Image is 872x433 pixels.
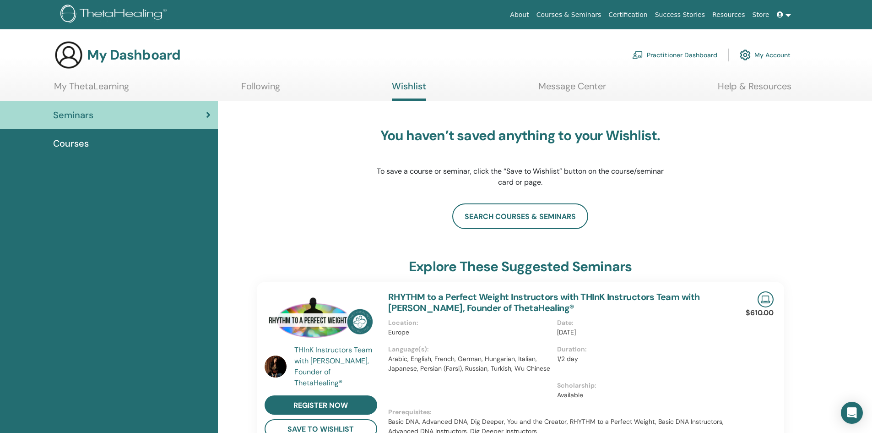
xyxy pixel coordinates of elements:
a: Store [749,6,773,23]
div: Open Intercom Messenger [841,402,863,424]
h3: explore these suggested seminars [409,258,632,275]
p: Location : [388,318,552,328]
a: Success Stories [651,6,709,23]
a: My Account [740,45,791,65]
a: RHYTHM to a Perfect Weight Instructors with THInK Instructors Team with [PERSON_NAME], Founder of... [388,291,700,314]
a: register now [265,395,377,415]
a: Practitioner Dashboard [632,45,717,65]
img: default.jpg [265,356,287,378]
p: Prerequisites : [388,407,726,417]
p: Available [557,390,720,400]
a: Certification [605,6,651,23]
a: Message Center [538,81,606,99]
img: cog.svg [740,47,751,63]
p: 1/2 day [557,354,720,364]
a: About [506,6,532,23]
span: Courses [53,137,89,150]
a: Help & Resources [718,81,791,99]
p: To save a course or seminar, click the “Save to Wishlist” button on the course/seminar card or page. [376,166,665,188]
p: Arabic, English, French, German, Hungarian, Italian, Japanese, Persian (Farsi), Russian, Turkish,... [388,354,552,373]
p: $610.00 [746,307,774,318]
img: chalkboard-teacher.svg [632,51,643,59]
a: THInK Instructors Team with [PERSON_NAME], Founder of ThetaHealing® [294,345,379,389]
img: RHYTHM to a Perfect Weight Instructors [265,291,377,347]
span: Seminars [53,108,93,122]
p: Duration : [557,345,720,354]
img: logo.png [60,5,170,25]
p: Scholarship : [557,381,720,390]
a: search courses & seminars [452,203,588,229]
p: Europe [388,328,552,337]
h3: My Dashboard [87,47,180,63]
p: [DATE] [557,328,720,337]
a: Courses & Seminars [533,6,605,23]
a: Wishlist [392,81,426,101]
p: Language(s) : [388,345,552,354]
a: My ThetaLearning [54,81,129,99]
a: Resources [709,6,749,23]
p: Date : [557,318,720,328]
img: generic-user-icon.jpg [54,40,83,70]
img: Live Online Seminar [758,291,774,307]
a: Following [241,81,280,99]
span: register now [293,400,348,410]
h3: You haven’t saved anything to your Wishlist. [376,127,665,144]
